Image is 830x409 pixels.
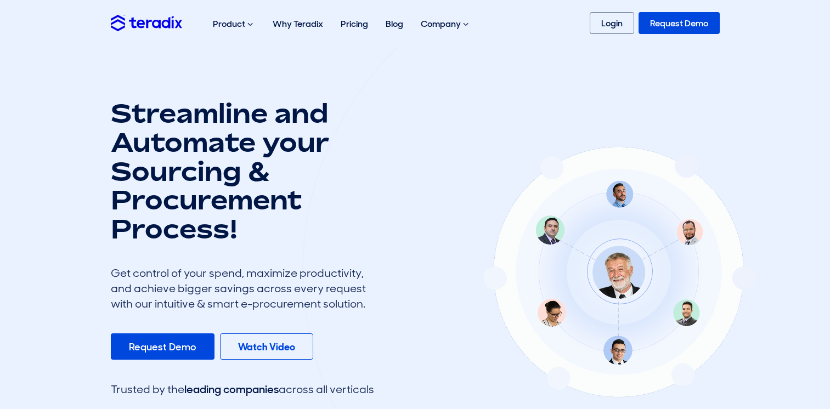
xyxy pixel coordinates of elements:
[220,333,313,360] a: Watch Video
[111,382,374,397] div: Trusted by the across all verticals
[111,15,182,31] img: Teradix logo
[204,7,264,42] div: Product
[111,99,374,243] h1: Streamline and Automate your Sourcing & Procurement Process!
[264,7,332,41] a: Why Teradix
[184,382,279,396] span: leading companies
[377,7,412,41] a: Blog
[412,7,479,42] div: Company
[111,265,374,311] div: Get control of your spend, maximize productivity, and achieve bigger savings across every request...
[590,12,634,34] a: Login
[238,340,295,354] b: Watch Video
[332,7,377,41] a: Pricing
[111,333,214,360] a: Request Demo
[639,12,720,34] a: Request Demo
